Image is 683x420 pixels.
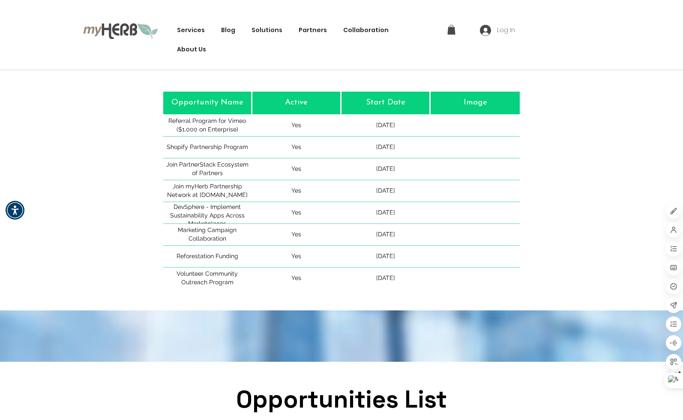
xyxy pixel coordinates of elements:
[341,224,429,245] div: [DATE]
[171,97,243,109] div: Opportunity Name
[164,161,250,177] div: Join PartnerStack Ecosystem of Partners
[83,22,158,39] img: myHerb Logo
[252,137,340,158] a: Yes
[299,26,327,35] span: Partners
[163,246,251,267] a: Reforestation Funding
[163,268,251,289] a: Volunteer Community Outreach Program
[173,42,210,57] a: About Us
[247,22,287,38] div: Solutions
[163,115,251,136] a: Referral Program for Vimeo ($1,000 on Enterprise)
[341,180,429,202] div: [DATE]
[221,26,235,35] span: Blog
[163,158,251,180] a: Join PartnerStack Ecosystem of Partners
[252,246,340,267] a: Yes
[177,252,238,261] div: Reforestation Funding
[341,246,429,267] div: [DATE]
[163,224,251,245] a: Marketing Campaign Collaboration
[252,115,340,136] a: Yes
[252,224,340,245] a: Yes
[167,143,248,152] div: Shopify Partnership Program
[177,26,205,35] span: Services
[252,26,282,35] span: Solutions
[343,26,389,35] span: Collaboration
[163,137,251,158] a: Shopify Partnership Program
[173,22,437,57] nav: Site
[339,22,393,38] a: Collaboration
[341,115,429,136] div: [DATE]
[164,226,250,243] div: Marketing Campaign Collaboration
[6,201,24,220] div: Accessibility Menu
[164,117,250,134] div: Referral Program for Vimeo ($1,000 on Enterprise)
[341,202,429,223] div: [DATE]
[173,22,209,38] a: Services
[464,97,487,109] div: Image
[285,97,308,109] div: Active
[341,158,429,180] div: [DATE]
[366,97,405,109] div: Start Date
[164,270,250,286] div: Volunteer Community Outreach Program
[252,202,340,223] a: Yes
[494,26,518,35] span: Log In
[163,202,251,223] a: DevSphere - Implement Sustainability Apps Across Marketplaces
[252,180,340,202] a: Yes
[236,384,447,414] span: Opportunities List
[163,180,251,202] a: Join myHerb Partnership Network at [DOMAIN_NAME]
[164,182,250,199] div: Join myHerb Partnership Network at [DOMAIN_NAME]
[341,137,429,158] div: [DATE]
[474,22,521,39] button: Log In
[177,45,206,54] span: About Us
[294,22,331,38] a: Partners
[164,203,250,228] div: DevSphere - Implement Sustainability Apps Across Marketplaces
[252,268,340,289] a: Yes
[341,268,429,289] div: [DATE]
[252,158,340,180] a: Yes
[217,22,240,38] a: Blog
